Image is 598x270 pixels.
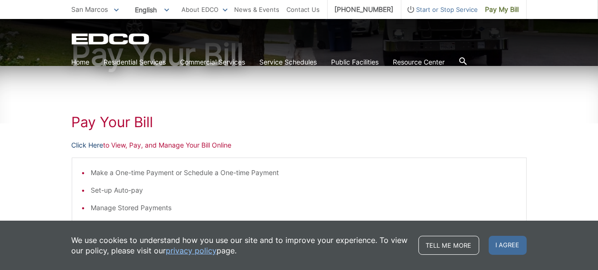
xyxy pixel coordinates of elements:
[72,235,409,256] p: We use cookies to understand how you use our site and to improve your experience. To view our pol...
[72,5,108,13] span: San Marcos
[91,203,517,213] li: Manage Stored Payments
[489,236,527,255] span: I agree
[260,57,317,67] a: Service Schedules
[91,168,517,178] li: Make a One-time Payment or Schedule a One-time Payment
[418,236,479,255] a: Tell me more
[180,57,246,67] a: Commercial Services
[72,140,104,150] a: Click Here
[166,245,217,256] a: privacy policy
[485,4,519,15] span: Pay My Bill
[72,113,527,130] h1: Pay Your Bill
[104,57,166,67] a: Residential Services
[332,57,379,67] a: Public Facilities
[128,2,176,18] span: English
[235,4,280,15] a: News & Events
[393,57,445,67] a: Resource Center
[91,185,517,196] li: Set-up Auto-pay
[72,140,527,150] p: to View, Pay, and Manage Your Bill Online
[72,33,151,45] a: EDCD logo. Return to the homepage.
[287,4,320,15] a: Contact Us
[91,220,517,231] li: Go Paperless
[72,57,90,67] a: Home
[182,4,228,15] a: About EDCO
